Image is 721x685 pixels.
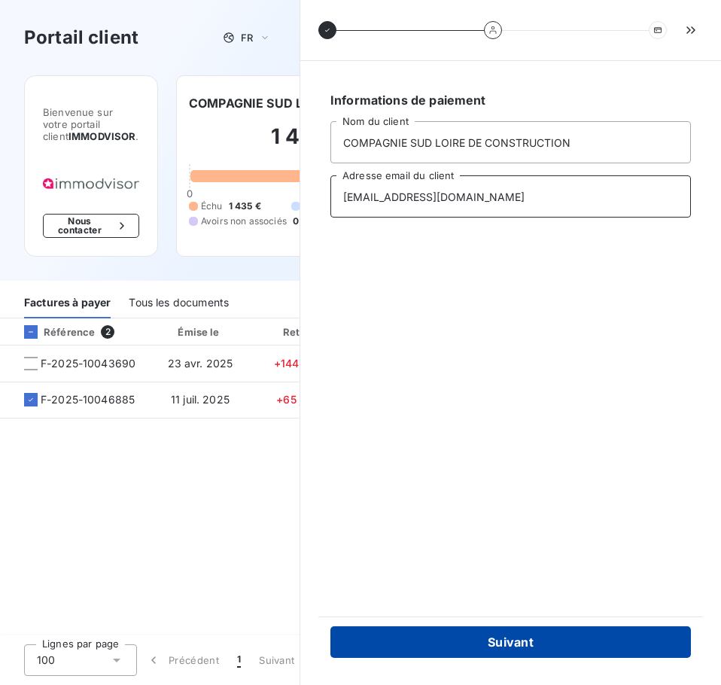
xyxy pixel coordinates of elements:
input: placeholder [330,175,691,218]
h6: Informations de paiement [330,91,691,109]
span: 11 juil. 2025 [171,393,230,406]
button: Nous contacter [43,214,139,238]
span: 2 [101,325,114,339]
div: Tous les documents [129,287,229,318]
button: Précédent [137,644,228,676]
span: 100 [37,653,55,668]
span: Bienvenue sur votre portail client . [43,106,139,142]
span: F-2025-10046885 [41,392,135,407]
input: placeholder [330,121,691,163]
h2: 1 435,10 € [189,123,455,165]
div: Référence [12,325,95,339]
span: F-2025-10043690 [41,356,135,371]
span: IMMODVISOR [68,130,136,142]
span: FR [241,32,253,44]
span: +65 jours [276,393,324,406]
h3: Portail client [24,24,138,51]
button: Suivant [330,626,691,658]
span: 1 435 € [229,199,261,213]
span: Échu [201,199,223,213]
div: Factures à payer [24,287,111,318]
button: 1 [228,644,250,676]
div: Émise le [151,324,249,339]
img: Company logo [43,178,139,190]
h6: COMPAGNIE SUD LOIRE DE CONSTRUCTION [189,94,455,112]
span: 0 [187,187,193,199]
div: Retard [256,324,346,339]
button: Suivant [250,644,326,676]
span: Avoirs non associés [201,215,287,228]
span: +144 jours [274,357,328,370]
span: 1 [237,653,241,668]
span: 23 avr. 2025 [168,357,233,370]
span: 0 € [293,215,307,228]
